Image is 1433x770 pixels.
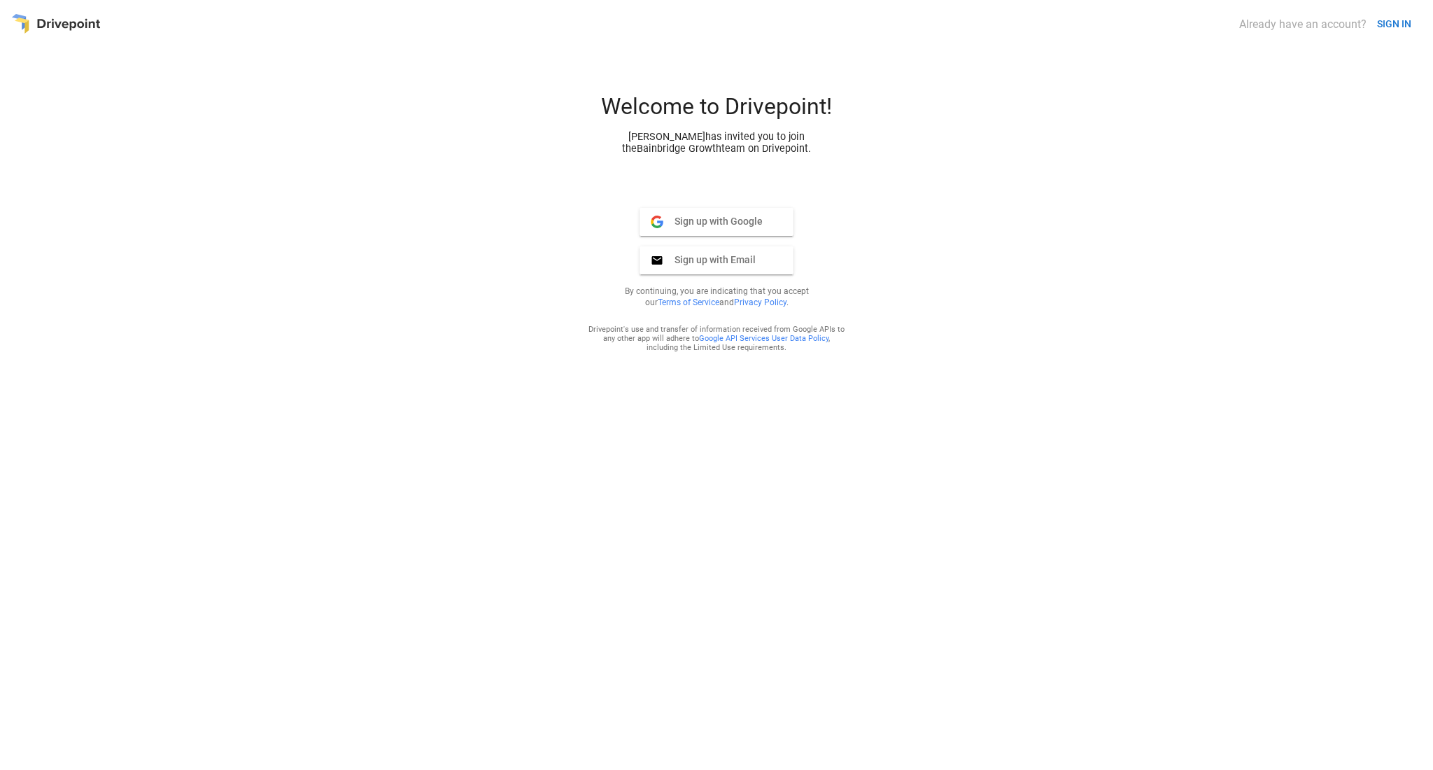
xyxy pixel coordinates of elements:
a: Terms of Service [658,297,719,307]
div: Already have an account? [1239,17,1367,31]
button: Sign up with Google [640,208,793,236]
div: Welcome to Drivepoint! [549,93,884,131]
span: Sign up with Google [663,215,763,227]
div: [PERSON_NAME] has invited you to join the Bainbridge Growth team on Drivepoint. [616,131,817,155]
button: Sign up with Email [640,246,793,274]
a: Google API Services User Data Policy [699,334,828,343]
p: By continuing, you are indicating that you accept our and . [607,286,826,308]
button: SIGN IN [1371,11,1417,37]
a: Privacy Policy [734,297,786,307]
span: Sign up with Email [663,253,756,266]
div: Drivepoint's use and transfer of information received from Google APIs to any other app will adhe... [588,325,845,352]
